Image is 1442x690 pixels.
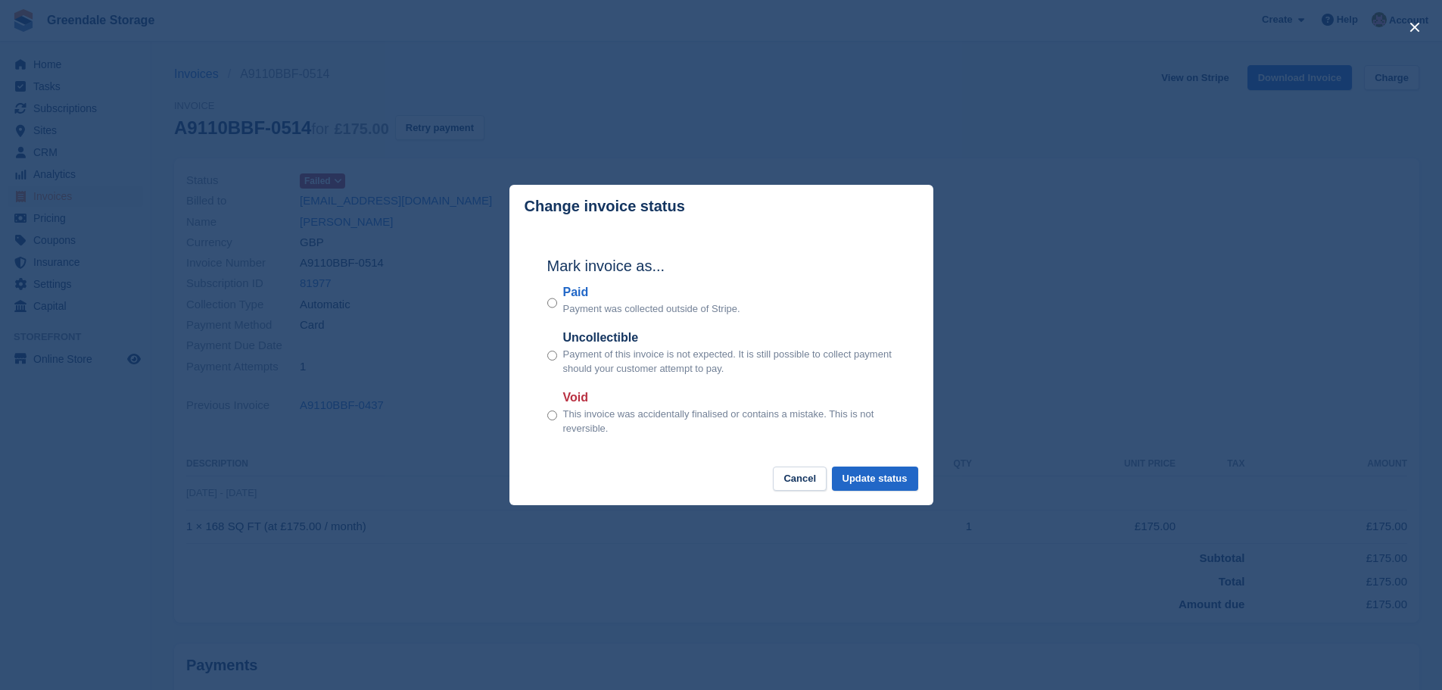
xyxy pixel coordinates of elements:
button: close [1403,15,1427,39]
p: This invoice was accidentally finalised or contains a mistake. This is not reversible. [563,407,895,436]
p: Payment was collected outside of Stripe. [563,301,740,317]
button: Cancel [773,467,827,492]
p: Payment of this invoice is not expected. It is still possible to collect payment should your cust... [563,347,895,376]
p: Change invoice status [525,198,685,215]
button: Update status [832,467,918,492]
label: Uncollectible [563,329,895,347]
h2: Mark invoice as... [547,254,895,277]
label: Void [563,389,895,407]
label: Paid [563,283,740,301]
